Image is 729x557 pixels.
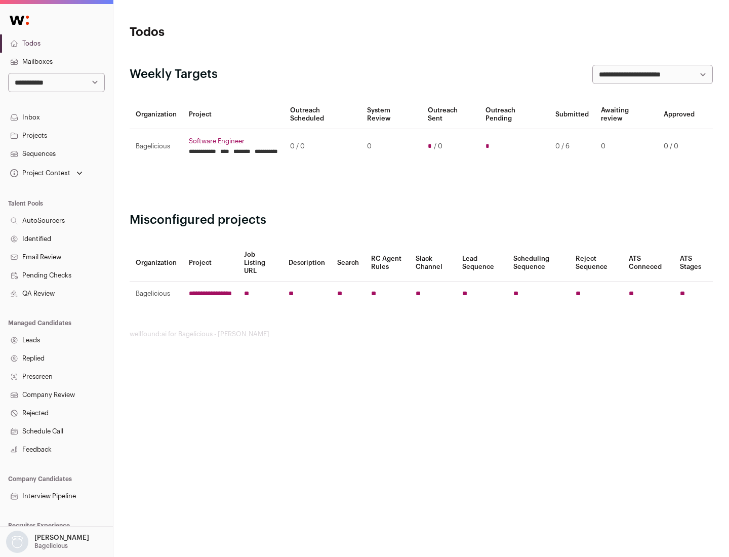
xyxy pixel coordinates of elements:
[549,129,595,164] td: 0 / 6
[4,10,34,30] img: Wellfound
[282,245,331,282] th: Description
[130,24,324,41] h1: Todos
[238,245,282,282] th: Job Listing URL
[658,129,701,164] td: 0 / 0
[365,245,409,282] th: RC Agent Rules
[658,100,701,129] th: Approved
[434,142,442,150] span: / 0
[130,129,183,164] td: Bagelicious
[284,100,361,129] th: Outreach Scheduled
[34,542,68,550] p: Bagelicious
[361,129,421,164] td: 0
[34,534,89,542] p: [PERSON_NAME]
[361,100,421,129] th: System Review
[183,245,238,282] th: Project
[8,166,85,180] button: Open dropdown
[507,245,570,282] th: Scheduling Sequence
[479,100,549,129] th: Outreach Pending
[549,100,595,129] th: Submitted
[189,137,278,145] a: Software Engineer
[410,245,456,282] th: Slack Channel
[130,330,713,338] footer: wellfound:ai for Bagelicious - [PERSON_NAME]
[623,245,673,282] th: ATS Conneced
[130,245,183,282] th: Organization
[130,212,713,228] h2: Misconfigured projects
[570,245,623,282] th: Reject Sequence
[456,245,507,282] th: Lead Sequence
[8,169,70,177] div: Project Context
[422,100,480,129] th: Outreach Sent
[130,100,183,129] th: Organization
[331,245,365,282] th: Search
[130,282,183,306] td: Bagelicious
[595,129,658,164] td: 0
[130,66,218,83] h2: Weekly Targets
[595,100,658,129] th: Awaiting review
[284,129,361,164] td: 0 / 0
[183,100,284,129] th: Project
[4,531,91,553] button: Open dropdown
[6,531,28,553] img: nopic.png
[674,245,713,282] th: ATS Stages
